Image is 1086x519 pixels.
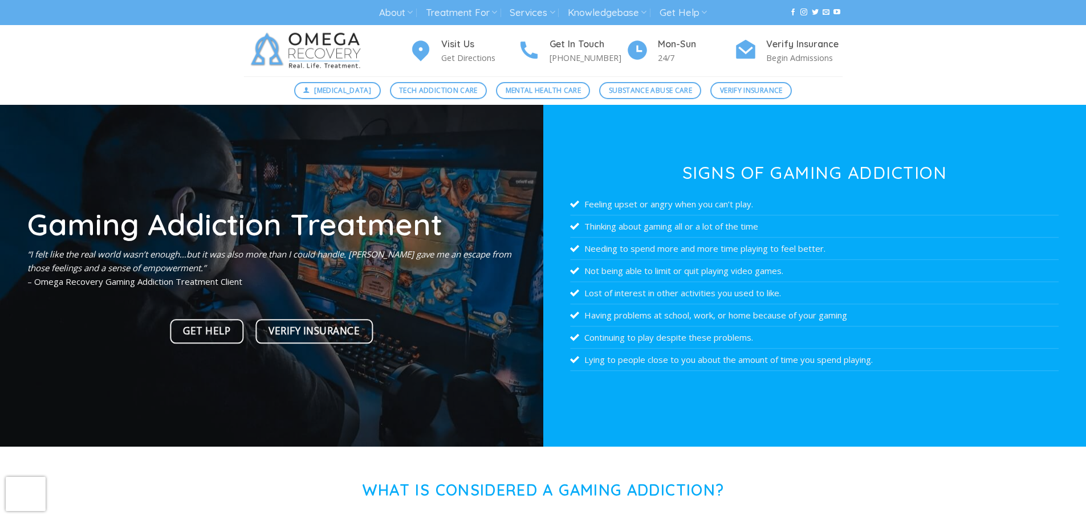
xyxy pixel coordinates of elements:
[812,9,819,17] a: Follow on Twitter
[269,323,360,339] span: Verify Insurance
[710,82,792,99] a: Verify Insurance
[550,51,626,64] p: [PHONE_NUMBER]
[570,193,1059,215] li: Feeling upset or angry when you can’t play.
[441,51,518,64] p: Get Directions
[734,37,843,65] a: Verify Insurance Begin Admissions
[244,481,843,500] h1: What is Considered a Gaming Addiction?
[379,2,413,23] a: About
[660,2,707,23] a: Get Help
[570,349,1059,371] li: Lying to people close to you about the amount of time you spend playing.
[441,37,518,52] h4: Visit Us
[27,209,516,239] h1: Gaming Addiction Treatment
[570,282,1059,304] li: Lost of interest in other activities you used to like.
[27,247,516,288] p: – Omega Recovery Gaming Addiction Treatment Client
[314,85,371,96] span: [MEDICAL_DATA]
[183,323,230,339] span: Get Help
[506,85,581,96] span: Mental Health Care
[568,2,646,23] a: Knowledgebase
[570,326,1059,349] li: Continuing to play despite these problems.
[766,51,843,64] p: Begin Admissions
[570,260,1059,282] li: Not being able to limit or quit playing video games.
[294,82,381,99] a: [MEDICAL_DATA]
[720,85,783,96] span: Verify Insurance
[510,2,555,23] a: Services
[833,9,840,17] a: Follow on YouTube
[823,9,829,17] a: Send us an email
[570,304,1059,326] li: Having problems at school, work, or home because of your gaming
[27,248,511,273] em: “I felt like the real world wasn’t enough…but it was also more than I could handle. [PERSON_NAME]...
[570,215,1059,238] li: Thinking about gaming all or a lot of the time
[170,319,244,344] a: Get Help
[255,319,373,344] a: Verify Insurance
[399,85,478,96] span: Tech Addiction Care
[426,2,497,23] a: Treatment For
[518,37,626,65] a: Get In Touch [PHONE_NUMBER]
[570,238,1059,260] li: Needing to spend more and more time playing to feel better.
[496,82,590,99] a: Mental Health Care
[609,85,692,96] span: Substance Abuse Care
[658,51,734,64] p: 24/7
[6,477,46,511] iframe: reCAPTCHA
[766,37,843,52] h4: Verify Insurance
[244,25,372,76] img: Omega Recovery
[790,9,796,17] a: Follow on Facebook
[409,37,518,65] a: Visit Us Get Directions
[570,164,1059,181] h3: Signs of Gaming Addiction
[390,82,487,99] a: Tech Addiction Care
[599,82,701,99] a: Substance Abuse Care
[800,9,807,17] a: Follow on Instagram
[550,37,626,52] h4: Get In Touch
[658,37,734,52] h4: Mon-Sun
